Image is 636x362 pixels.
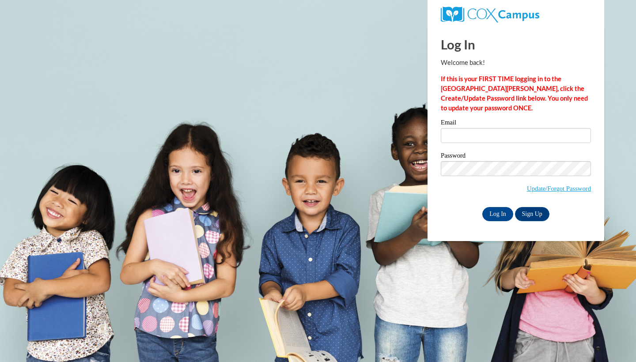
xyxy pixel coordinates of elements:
a: COX Campus [441,10,539,18]
strong: If this is your FIRST TIME logging in to the [GEOGRAPHIC_DATA][PERSON_NAME], click the Create/Upd... [441,75,588,112]
a: Sign Up [515,207,549,221]
label: Email [441,119,591,128]
label: Password [441,152,591,161]
h1: Log In [441,35,591,53]
p: Welcome back! [441,58,591,68]
input: Log In [482,207,513,221]
img: COX Campus [441,7,539,23]
a: Update/Forgot Password [527,185,591,192]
